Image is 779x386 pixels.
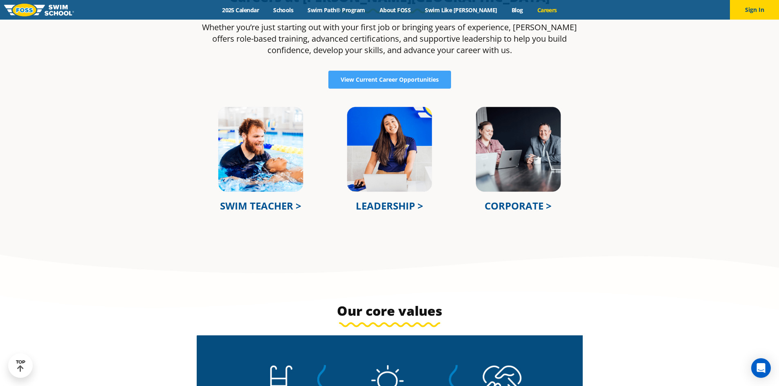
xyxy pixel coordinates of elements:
a: About FOSS [372,6,418,14]
span: View Current Career Opportunities [341,77,439,83]
p: Whether you’re just starting out with your first job or bringing years of experience, [PERSON_NAM... [197,22,583,56]
img: FOSS Swim School Logo [4,4,74,16]
div: Open Intercom Messenger [751,358,771,378]
a: Schools [266,6,301,14]
a: Careers [530,6,564,14]
a: Blog [504,6,530,14]
a: View Current Career Opportunities [328,71,451,89]
a: LEADERSHIP > [356,199,423,212]
a: 2025 Calendar [215,6,266,14]
a: Swim Like [PERSON_NAME] [418,6,505,14]
a: Swim Path® Program [301,6,372,14]
a: CORPORATE > [485,199,552,212]
a: SWIM TEACHER > [220,199,301,212]
div: TOP [16,359,25,372]
h3: Our core values [197,303,583,319]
